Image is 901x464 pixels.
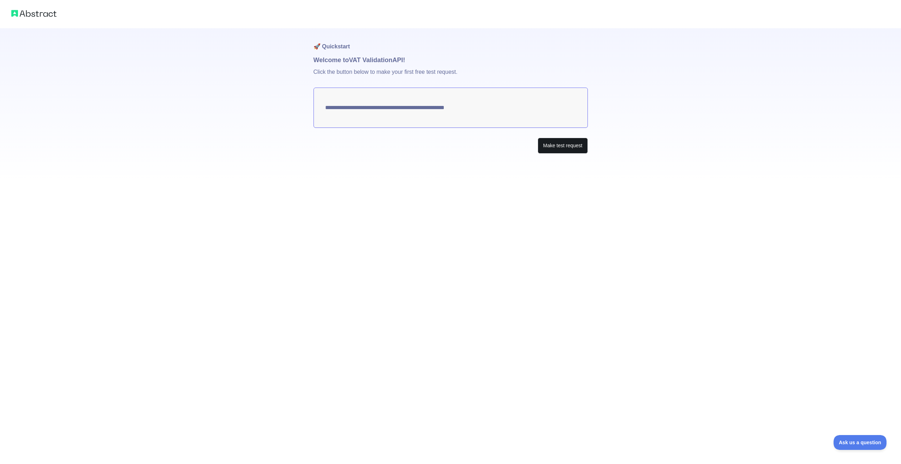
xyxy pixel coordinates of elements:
[314,28,588,55] h1: 🚀 Quickstart
[538,138,587,154] button: Make test request
[314,55,588,65] h1: Welcome to VAT Validation API!
[314,65,588,88] p: Click the button below to make your first free test request.
[834,435,887,450] iframe: Toggle Customer Support
[11,8,56,18] img: Abstract logo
